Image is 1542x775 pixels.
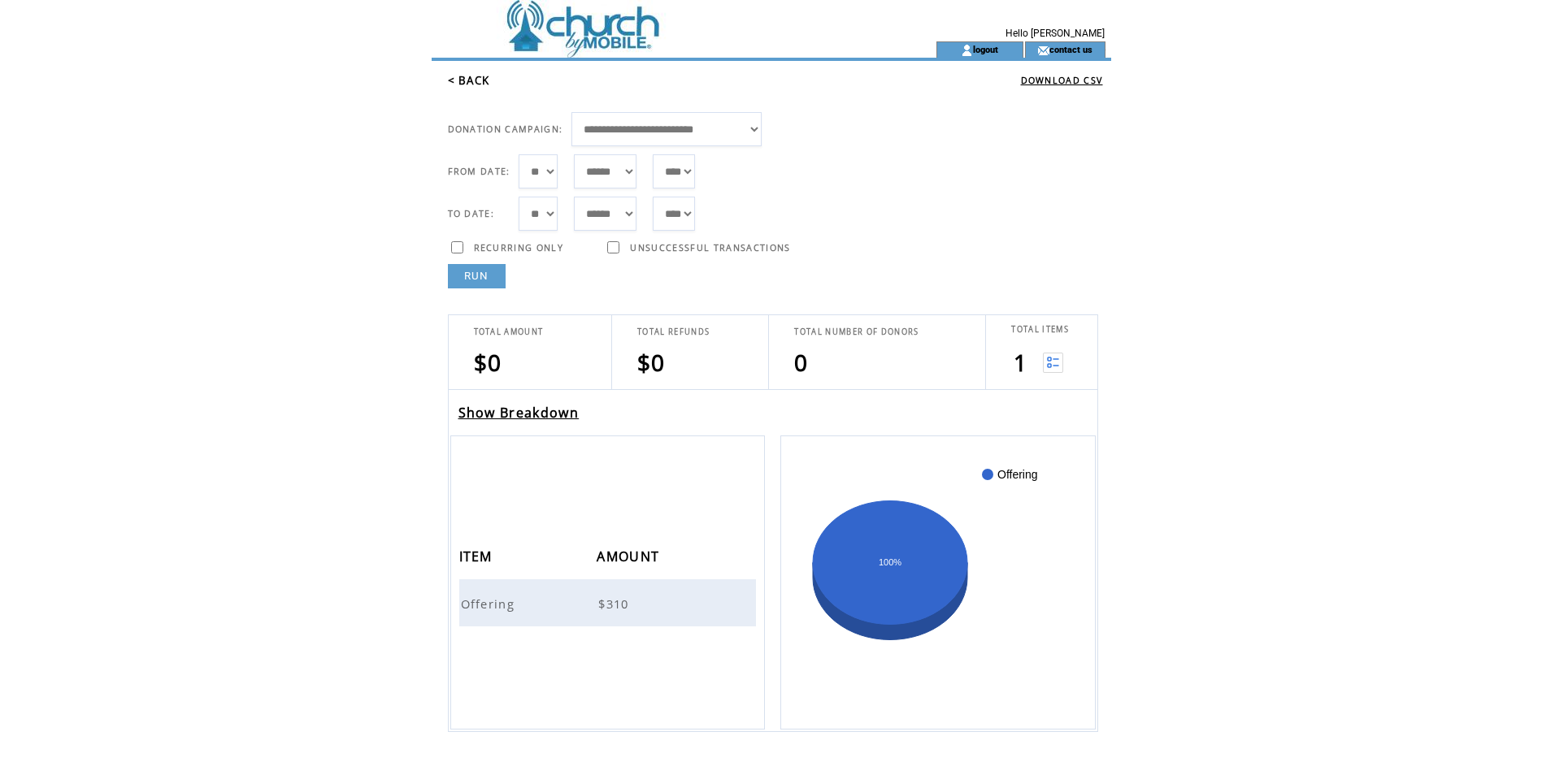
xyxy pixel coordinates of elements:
a: Offering [461,595,519,609]
span: $310 [598,595,632,612]
a: < BACK [448,73,490,88]
span: UNSUCCESSFUL TRANSACTIONS [630,242,790,253]
a: AMOUNT [597,551,663,561]
span: TOTAL REFUNDS [637,327,710,337]
img: contact_us_icon.gif [1037,44,1049,57]
a: Show Breakdown [458,404,580,422]
span: Offering [461,595,519,612]
span: RECURRING ONLY [474,242,564,253]
span: ITEM [459,543,497,574]
a: ITEM [459,551,497,561]
a: logout [973,44,998,54]
span: 0 [794,347,808,378]
span: DONATION CAMPAIGN: [448,123,563,135]
span: TOTAL ITEMS [1011,324,1069,335]
span: 1 [1014,347,1027,378]
span: TO DATE: [448,208,495,219]
span: $0 [474,347,502,378]
text: 100% [879,557,901,567]
a: DOWNLOAD CSV [1021,75,1103,86]
svg: A chart. [806,461,1070,704]
img: View list [1043,353,1063,373]
span: TOTAL NUMBER OF DONORS [794,327,919,337]
span: FROM DATE: [448,166,510,177]
span: TOTAL AMOUNT [474,327,544,337]
text: Offering [997,468,1038,481]
span: Hello [PERSON_NAME] [1006,28,1105,39]
span: $0 [637,347,666,378]
img: account_icon.gif [961,44,973,57]
span: AMOUNT [597,543,663,574]
a: contact us [1049,44,1092,54]
a: RUN [448,264,506,288]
